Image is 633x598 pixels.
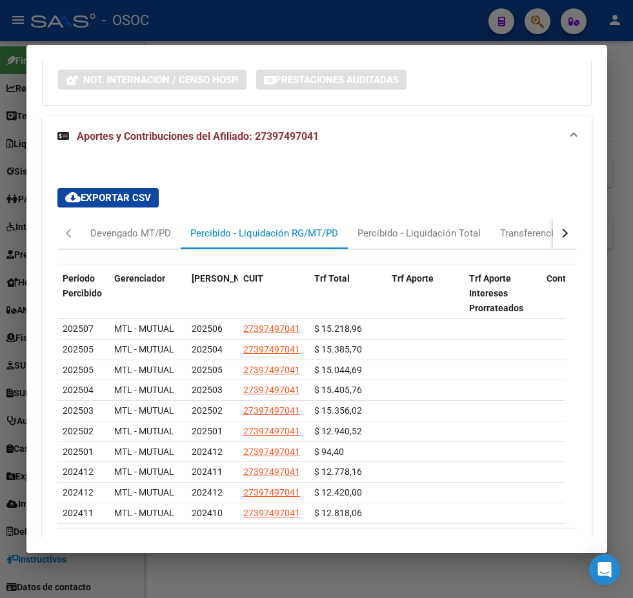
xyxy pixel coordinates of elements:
span: 202507 [63,323,94,334]
span: MTL - MUTUAL [114,487,174,497]
span: $ 94,40 [314,447,344,457]
span: 202411 [63,508,94,518]
span: MTL - MUTUAL [114,508,174,518]
span: MTL - MUTUAL [114,447,174,457]
span: MTL - MUTUAL [114,405,174,416]
span: 27397497041 [243,405,300,416]
span: $ 12.778,16 [314,467,362,477]
span: 202501 [192,426,223,436]
span: 202412 [63,487,94,497]
span: $ 15.405,76 [314,385,362,395]
span: 202503 [192,385,223,395]
span: 27397497041 [243,344,300,354]
span: Prestaciones Auditadas [275,74,399,86]
span: 202412 [192,487,223,497]
datatable-header-cell: Contribución [541,265,619,322]
div: Open Intercom Messenger [589,554,620,585]
span: $ 15.385,70 [314,344,362,354]
span: 202506 [192,323,223,334]
div: Percibido - Liquidación RG/MT/PD [190,226,338,240]
span: Exportar CSV [65,192,151,204]
span: Not. Internacion / Censo Hosp. [83,74,239,86]
button: Exportar CSV [57,188,159,207]
span: Gerenciador [114,273,165,284]
span: 202412 [63,467,94,477]
span: $ 12.940,52 [314,426,362,436]
span: 27397497041 [243,323,300,334]
div: Percibido - Liquidación Total [357,226,481,240]
span: 202503 [63,405,94,416]
datatable-header-cell: Trf Total [309,265,387,322]
button: Not. Internacion / Censo Hosp. [58,70,246,90]
span: MTL - MUTUAL [114,426,174,436]
span: Período Percibido [63,273,102,298]
span: 27397497041 [243,447,300,457]
mat-expansion-panel-header: Aportes y Contribuciones del Afiliado: 27397497041 [42,116,592,157]
span: MTL - MUTUAL [114,365,174,375]
span: 202502 [63,426,94,436]
datatable-header-cell: CUIT [238,265,309,322]
a: go to next page [550,537,568,552]
span: 202410 [192,508,223,518]
span: [PERSON_NAME] [192,273,261,284]
button: Prestaciones Auditadas [256,70,407,90]
span: MTL - MUTUAL [114,344,174,354]
span: 27397497041 [243,385,300,395]
span: 202505 [63,365,94,375]
datatable-header-cell: Trf Aporte [387,265,464,322]
span: 202412 [192,447,223,457]
span: $ 15.356,02 [314,405,362,416]
datatable-header-cell: Período Devengado [186,265,238,322]
datatable-header-cell: Trf Aporte Intereses Prorrateados [464,265,541,322]
span: 202411 [192,467,223,477]
span: $ 12.818,06 [314,508,362,518]
span: MTL - MUTUAL [114,323,174,334]
span: 27397497041 [243,467,300,477]
div: Devengado MT/PD [90,226,171,240]
span: Aportes y Contribuciones del Afiliado: 27397497041 [77,130,319,142]
div: Transferencias ARCA [500,226,592,240]
span: Trf Aporte [392,273,434,284]
span: Trf Total [314,273,350,284]
span: $ 15.218,96 [314,323,362,334]
span: 202501 [63,447,94,457]
span: 27397497041 [243,508,300,518]
span: $ 12.420,00 [314,487,362,497]
span: MTL - MUTUAL [114,385,174,395]
datatable-header-cell: Gerenciador [109,265,186,322]
span: MTL - MUTUAL [114,467,174,477]
mat-icon: cloud_download [65,189,81,205]
span: CUIT [243,273,263,284]
span: 202504 [192,344,223,354]
div: Aportes y Contribuciones del Afiliado: 27397497041 [42,157,592,592]
span: $ 15.044,69 [314,365,362,375]
a: go to previous page [528,537,546,552]
span: Contribución [547,273,599,284]
span: 27397497041 [243,365,300,375]
span: 202502 [192,405,223,416]
span: Trf Aporte Intereses Prorrateados [469,273,523,313]
span: 202505 [192,365,223,375]
span: 202504 [63,385,94,395]
span: 27397497041 [243,426,300,436]
span: 202505 [63,344,94,354]
datatable-header-cell: Período Percibido [57,265,109,322]
span: 27397497041 [243,487,300,497]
